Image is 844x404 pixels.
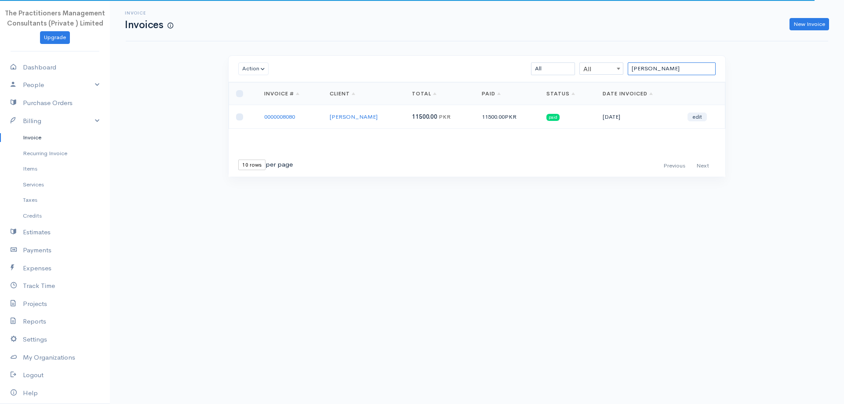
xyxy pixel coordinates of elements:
button: Action [238,62,269,75]
td: 11500.00 [475,105,539,129]
span: PKR [505,113,517,120]
span: PKR [439,113,451,120]
a: edit [688,113,707,121]
a: Total [412,90,437,97]
a: [PERSON_NAME] [330,113,378,120]
span: How to create your first Invoice? [167,22,173,29]
span: All [579,62,623,75]
h6: Invoice [125,11,173,15]
a: Client [330,90,355,97]
a: New Invoice [789,18,829,31]
span: 11500.00 [412,113,437,120]
a: Date Invoiced [603,90,652,97]
span: The Practitioners Management Consultants (Private ) Limited [5,9,105,27]
div: per page [238,160,293,170]
h1: Invoices [125,19,173,30]
a: Upgrade [40,31,70,44]
a: Invoice # [264,90,300,97]
input: Search [628,62,716,75]
a: 0000008080 [264,113,295,120]
span: All [580,63,623,75]
a: Paid [482,90,501,97]
a: Status [546,90,575,97]
span: paid [546,114,560,121]
td: [DATE] [596,105,680,129]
